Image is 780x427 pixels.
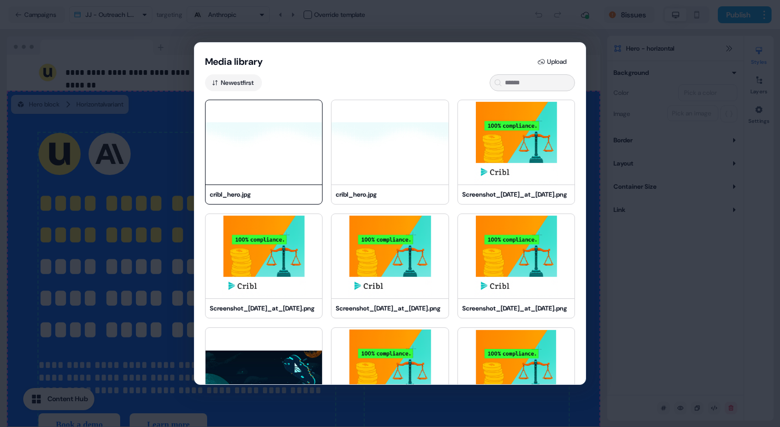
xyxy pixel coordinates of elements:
div: cribl_hero.jpg [210,189,318,200]
img: CriblCon25_Web_Images_Space_Web_Hero_Main_1200x400.webp [206,328,322,412]
img: ChatGPT_Image_Aug_13,_2025,_03_10_15_PM.png [458,328,574,412]
img: Screenshot_2025-08-13_at_15.11.17.png [331,328,448,412]
button: Upload [531,53,575,70]
button: Media library [205,55,263,68]
div: Screenshot_[DATE]_at_[DATE].png [462,303,570,314]
div: cribl_hero.jpg [336,189,444,200]
img: cribl_hero.jpg [206,100,322,185]
img: Screenshot_2025-08-13_at_15.11.17.png [206,214,322,298]
div: Screenshot_[DATE]_at_[DATE].png [462,189,570,200]
img: Screenshot_2025-08-13_at_15.11.17.png [331,214,448,298]
img: Screenshot_2025-08-13_at_15.11.17.png [458,100,574,185]
button: Newestfirst [205,74,262,91]
img: cribl_hero.jpg [331,100,448,185]
img: Screenshot_2025-08-13_at_15.11.17.png [458,214,574,298]
div: Screenshot_[DATE]_at_[DATE].png [210,303,318,314]
div: Screenshot_[DATE]_at_[DATE].png [336,303,444,314]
